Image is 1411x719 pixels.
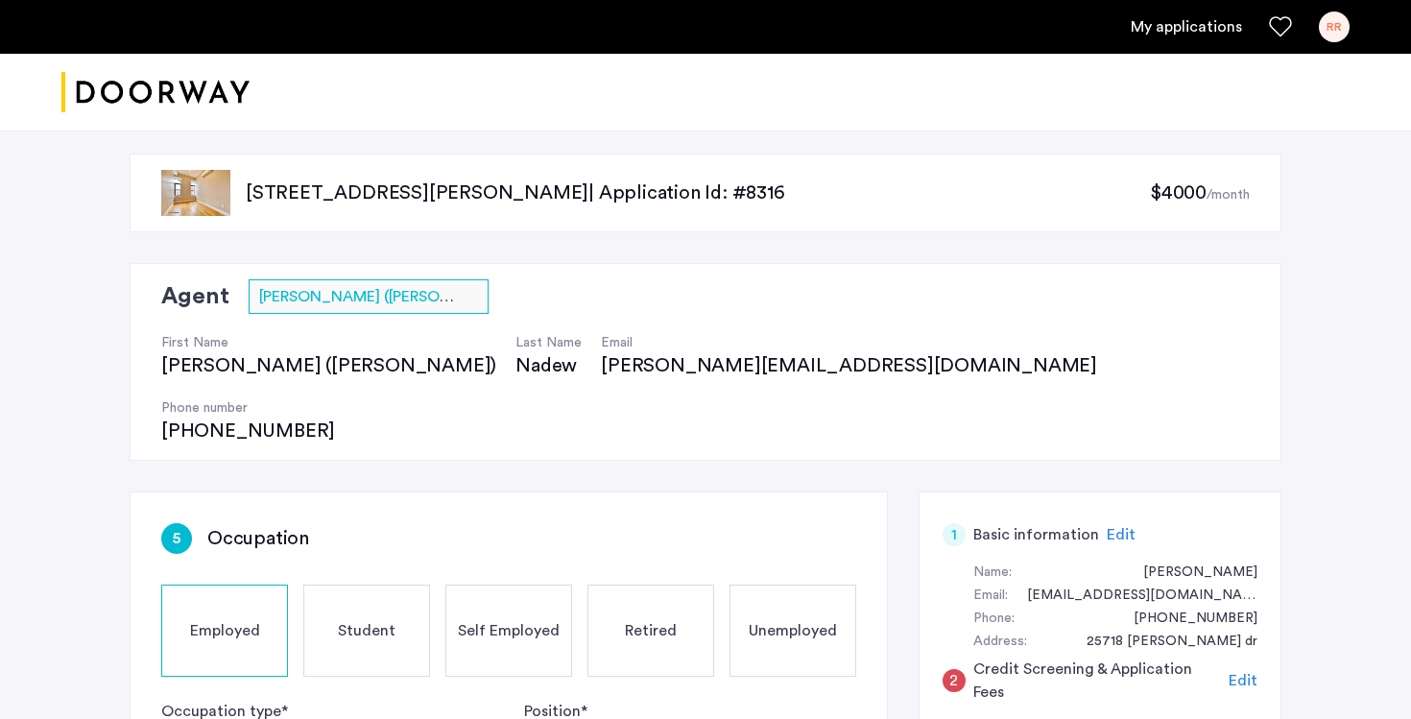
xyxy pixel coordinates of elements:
[1131,15,1242,38] a: My application
[1067,631,1257,654] div: 25718 Lennox Hale dr
[973,585,1008,608] div: Email:
[1229,673,1257,688] span: Edit
[207,525,309,552] h3: Occupation
[458,619,560,642] span: Self Employed
[515,333,582,352] h4: Last Name
[161,352,496,379] div: [PERSON_NAME] ([PERSON_NAME])
[161,333,496,352] h4: First Name
[973,523,1099,546] h5: Basic information
[161,398,335,418] h4: Phone number
[1008,585,1257,608] div: rrajesh71@gmail.com
[161,170,230,216] img: apartment
[973,608,1015,631] div: Phone:
[943,523,966,546] div: 1
[749,619,837,642] span: Unemployed
[161,279,229,314] h2: Agent
[601,352,1116,379] div: [PERSON_NAME][EMAIL_ADDRESS][DOMAIN_NAME]
[625,619,677,642] span: Retired
[1150,183,1207,203] span: $4000
[515,352,582,379] div: Nadew
[61,57,250,129] a: Cazamio logo
[1107,527,1136,542] span: Edit
[1319,12,1350,42] div: RR
[1269,15,1292,38] a: Favorites
[1207,188,1250,202] sub: /month
[943,669,966,692] div: 2
[161,523,192,554] div: 5
[601,333,1116,352] h4: Email
[1124,562,1257,585] div: Rajesh Rajasekaran
[190,619,260,642] span: Employed
[246,180,1150,206] p: [STREET_ADDRESS][PERSON_NAME] | Application Id: #8316
[973,562,1012,585] div: Name:
[973,658,1222,704] h5: Credit Screening & Application Fees
[161,418,335,444] div: [PHONE_NUMBER]
[338,619,395,642] span: Student
[973,631,1027,654] div: Address:
[1114,608,1257,631] div: +17142995751
[61,57,250,129] img: logo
